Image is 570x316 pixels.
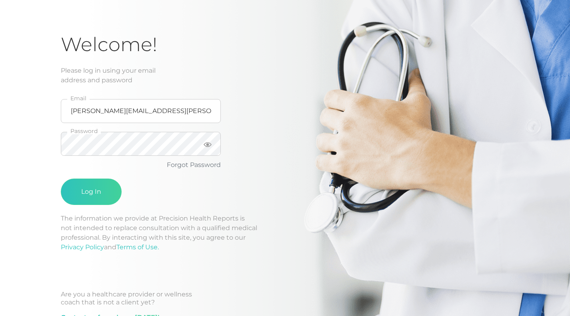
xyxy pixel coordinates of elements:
p: The information we provide at Precision Health Reports is not intended to replace consultation wi... [61,214,509,252]
a: Privacy Policy [61,243,104,251]
h1: Welcome! [61,33,509,56]
a: Forgot Password [167,161,221,169]
input: Email [61,99,221,123]
button: Log In [61,179,122,205]
div: Please log in using your email address and password [61,66,509,85]
div: Are you a healthcare provider or wellness coach that is not a client yet? [61,290,509,306]
a: Terms of Use. [116,243,159,251]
